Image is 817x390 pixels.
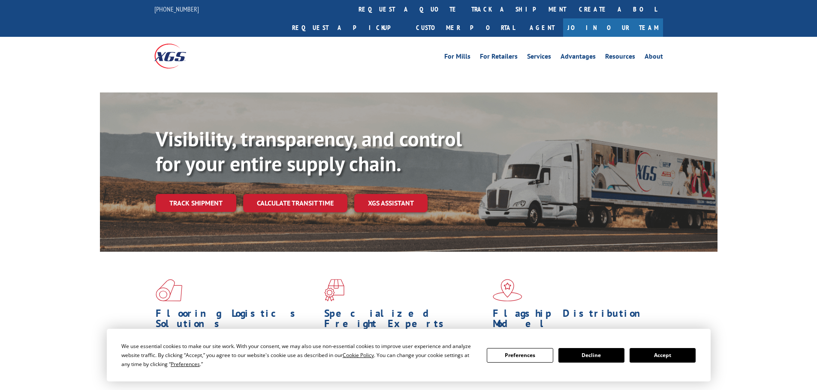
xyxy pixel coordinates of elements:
[444,53,470,63] a: For Mills
[154,5,199,13] a: [PHONE_NUMBER]
[410,18,521,37] a: Customer Portal
[493,308,655,333] h1: Flagship Distribution Model
[171,360,200,368] span: Preferences
[156,308,318,333] h1: Flooring Logistics Solutions
[156,194,236,212] a: Track shipment
[558,348,624,363] button: Decline
[487,348,553,363] button: Preferences
[354,194,428,212] a: XGS ASSISTANT
[286,18,410,37] a: Request a pickup
[343,351,374,359] span: Cookie Policy
[605,53,635,63] a: Resources
[121,342,476,369] div: We use essential cookies to make our site work. With your consent, we may also use non-essential ...
[563,18,663,37] a: Join Our Team
[107,329,711,381] div: Cookie Consent Prompt
[324,308,486,333] h1: Specialized Freight Experts
[561,53,596,63] a: Advantages
[527,53,551,63] a: Services
[156,279,182,301] img: xgs-icon-total-supply-chain-intelligence-red
[156,125,462,177] b: Visibility, transparency, and control for your entire supply chain.
[630,348,696,363] button: Accept
[493,279,522,301] img: xgs-icon-flagship-distribution-model-red
[480,53,518,63] a: For Retailers
[645,53,663,63] a: About
[324,279,344,301] img: xgs-icon-focused-on-flooring-red
[243,194,347,212] a: Calculate transit time
[521,18,563,37] a: Agent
